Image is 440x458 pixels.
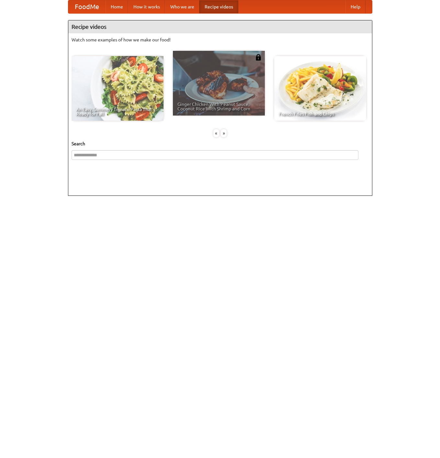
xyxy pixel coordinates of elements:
a: Who we are [165,0,199,13]
span: An Easy, Summery Tomato Pasta That's Ready for Fall [76,107,159,116]
h5: Search [72,140,369,147]
a: How it works [128,0,165,13]
a: Help [345,0,366,13]
span: French Fries Fish and Chips [279,112,362,116]
a: Recipe videos [199,0,238,13]
a: French Fries Fish and Chips [274,56,366,121]
h4: Recipe videos [68,20,372,33]
a: Home [106,0,128,13]
img: 483408.png [255,54,262,61]
p: Watch some examples of how we make our food! [72,37,369,43]
a: An Easy, Summery Tomato Pasta That's Ready for Fall [72,56,164,121]
div: « [213,129,219,137]
a: FoodMe [68,0,106,13]
div: » [221,129,227,137]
